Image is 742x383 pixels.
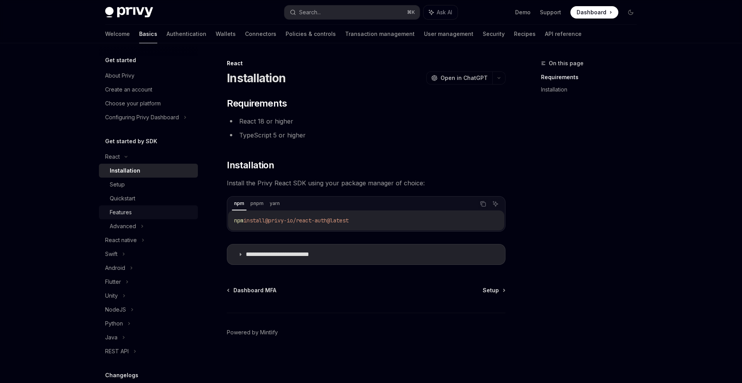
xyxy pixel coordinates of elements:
[549,59,584,68] span: On this page
[243,217,265,224] span: install
[424,25,473,43] a: User management
[227,159,274,171] span: Installation
[299,8,321,17] div: Search...
[227,97,287,110] span: Requirements
[540,8,561,16] a: Support
[227,329,278,336] a: Powered by Mintlify
[490,199,500,209] button: Ask AI
[110,180,125,189] div: Setup
[284,5,420,19] button: Search...⌘K
[110,194,135,203] div: Quickstart
[570,6,618,19] a: Dashboard
[216,25,236,43] a: Wallets
[105,137,157,146] h5: Get started by SDK
[233,286,276,294] span: Dashboard MFA
[483,25,505,43] a: Security
[99,83,198,97] a: Create an account
[228,286,276,294] a: Dashboard MFA
[232,199,247,208] div: npm
[105,319,123,328] div: Python
[515,8,531,16] a: Demo
[286,25,336,43] a: Policies & controls
[437,8,452,16] span: Ask AI
[514,25,536,43] a: Recipes
[541,71,643,83] a: Requirements
[139,25,157,43] a: Basics
[105,113,179,122] div: Configuring Privy Dashboard
[105,347,129,356] div: REST API
[426,71,492,85] button: Open in ChatGPT
[105,152,120,161] div: React
[407,9,415,15] span: ⌘ K
[227,59,505,67] div: React
[105,305,126,314] div: NodeJS
[545,25,582,43] a: API reference
[245,25,276,43] a: Connectors
[105,277,121,286] div: Flutter
[227,116,505,127] li: React 18 or higher
[267,199,282,208] div: yarn
[110,208,132,217] div: Features
[99,191,198,205] a: Quickstart
[483,286,499,294] span: Setup
[424,5,458,19] button: Ask AI
[99,205,198,219] a: Features
[105,85,152,94] div: Create an account
[625,6,637,19] button: Toggle dark mode
[105,71,134,80] div: About Privy
[105,236,137,245] div: React native
[99,69,198,83] a: About Privy
[110,166,140,175] div: Installation
[167,25,206,43] a: Authentication
[248,199,266,208] div: pnpm
[99,97,198,110] a: Choose your platform
[227,71,286,85] h1: Installation
[227,178,505,188] span: Install the Privy React SDK using your package manager of choice:
[105,371,138,380] h5: Changelogs
[227,130,505,141] li: TypeScript 5 or higher
[99,164,198,178] a: Installation
[541,83,643,96] a: Installation
[265,217,349,224] span: @privy-io/react-auth@latest
[483,286,505,294] a: Setup
[345,25,415,43] a: Transaction management
[105,249,117,259] div: Swift
[441,74,488,82] span: Open in ChatGPT
[105,56,136,65] h5: Get started
[105,291,118,300] div: Unity
[105,263,125,273] div: Android
[99,178,198,191] a: Setup
[105,333,117,342] div: Java
[105,99,161,108] div: Choose your platform
[110,222,136,231] div: Advanced
[105,7,153,18] img: dark logo
[234,217,243,224] span: npm
[577,8,606,16] span: Dashboard
[478,199,488,209] button: Copy the contents from the code block
[105,25,130,43] a: Welcome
